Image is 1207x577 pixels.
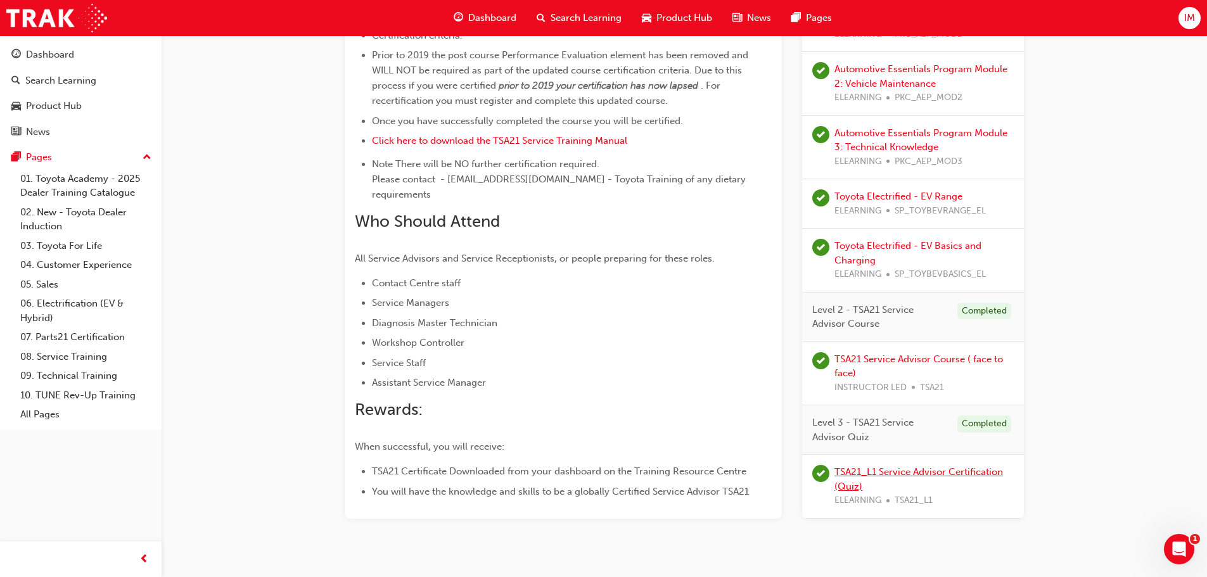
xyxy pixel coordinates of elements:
[812,352,829,369] span: learningRecordVerb_ATTEND-icon
[372,30,463,41] span: Certification criteria.
[551,11,622,25] span: Search Learning
[15,386,156,405] a: 10. TUNE Rev-Up Training
[372,377,486,388] span: Assistant Service Manager
[372,158,748,200] span: Note There will be NO further certification required. Please contact - [EMAIL_ADDRESS][DOMAIN_NAM...
[895,155,962,169] span: PKC_AEP_MOD3
[355,253,715,264] span: All Service Advisors and Service Receptionists, or people preparing for these roles.
[499,80,698,91] span: prior to 2019 your certification has now lapsed
[1178,7,1201,29] button: IM
[834,204,881,219] span: ELEARNING
[656,11,712,25] span: Product Hub
[15,405,156,424] a: All Pages
[834,240,981,266] a: Toyota Electrified - EV Basics and Charging
[1164,534,1194,564] iframe: Intercom live chat
[15,294,156,327] a: 06. Electrification (EV & Hybrid)
[372,317,497,329] span: Diagnosis Master Technician
[15,169,156,203] a: 01. Toyota Academy - 2025 Dealer Training Catalogue
[834,493,881,508] span: ELEARNING
[372,135,627,146] a: Click here to download the TSA21 Service Training Manual
[834,63,1007,89] a: Automotive Essentials Program Module 2: Vehicle Maintenance
[11,101,21,112] span: car-icon
[5,94,156,118] a: Product Hub
[25,73,96,88] div: Search Learning
[372,297,449,308] span: Service Managers
[372,337,464,348] span: Workshop Controller
[355,212,500,231] span: Who Should Attend
[834,127,1007,153] a: Automotive Essentials Program Module 3: Technical Knowledge
[806,11,832,25] span: Pages
[11,152,21,163] span: pages-icon
[812,126,829,143] span: learningRecordVerb_PASS-icon
[444,5,527,31] a: guage-iconDashboard
[957,415,1011,433] div: Completed
[26,48,74,62] div: Dashboard
[6,4,107,32] img: Trak
[5,146,156,169] button: Pages
[11,49,21,61] span: guage-icon
[812,62,829,79] span: learningRecordVerb_PASS-icon
[781,5,842,31] a: pages-iconPages
[895,91,962,105] span: PKC_AEP_MOD2
[355,441,504,452] span: When successful, you will receive:
[15,236,156,256] a: 03. Toyota For Life
[791,10,801,26] span: pages-icon
[454,10,463,26] span: guage-icon
[5,69,156,92] a: Search Learning
[139,552,149,567] span: prev-icon
[26,99,82,113] div: Product Hub
[372,49,751,91] span: Prior to 2019 the post course Performance Evaluation element has been removed and WILL NOT be req...
[11,75,20,87] span: search-icon
[143,149,151,166] span: up-icon
[642,10,651,26] span: car-icon
[537,10,546,26] span: search-icon
[812,415,947,444] span: Level 3 - TSA21 Service Advisor Quiz
[834,353,1003,379] a: TSA21 Service Advisor Course ( face to face)
[920,381,944,395] span: TSA21
[15,203,156,236] a: 02. New - Toyota Dealer Induction
[834,155,881,169] span: ELEARNING
[15,366,156,386] a: 09. Technical Training
[632,5,722,31] a: car-iconProduct Hub
[372,357,426,369] span: Service Staff
[812,239,829,256] span: learningRecordVerb_PASS-icon
[372,277,461,289] span: Contact Centre staff
[722,5,781,31] a: news-iconNews
[11,127,21,138] span: news-icon
[15,255,156,275] a: 04. Customer Experience
[812,189,829,206] span: learningRecordVerb_PASS-icon
[895,267,986,282] span: SP_TOYBEVBASICS_EL
[895,204,986,219] span: SP_TOYBEVRANGE_EL
[957,303,1011,320] div: Completed
[834,91,881,105] span: ELEARNING
[1190,534,1200,544] span: 1
[834,267,881,282] span: ELEARNING
[26,125,50,139] div: News
[5,120,156,144] a: News
[527,5,632,31] a: search-iconSearch Learning
[732,10,742,26] span: news-icon
[355,400,423,419] span: Rewards:
[15,275,156,295] a: 05. Sales
[5,43,156,67] a: Dashboard
[812,303,947,331] span: Level 2 - TSA21 Service Advisor Course
[5,41,156,146] button: DashboardSearch LearningProduct HubNews
[15,327,156,347] a: 07. Parts21 Certification
[372,486,749,497] span: You will have the knowledge and skills to be a globally Certified Service Advisor TSA21
[15,347,156,367] a: 08. Service Training
[812,465,829,482] span: learningRecordVerb_COMPLETE-icon
[834,191,962,202] a: Toyota Electrified - EV Range
[834,466,1003,492] a: TSA21_L1 Service Advisor Certification (Quiz)
[895,493,933,508] span: TSA21_L1
[1184,11,1195,25] span: IM
[372,115,683,127] span: Once you have successfully completed the course you will be certified.
[747,11,771,25] span: News
[834,381,907,395] span: INSTRUCTOR LED
[26,150,52,165] div: Pages
[372,466,746,477] span: TSA21 Certificate Downloaded from your dashboard on the Training Resource Centre
[468,11,516,25] span: Dashboard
